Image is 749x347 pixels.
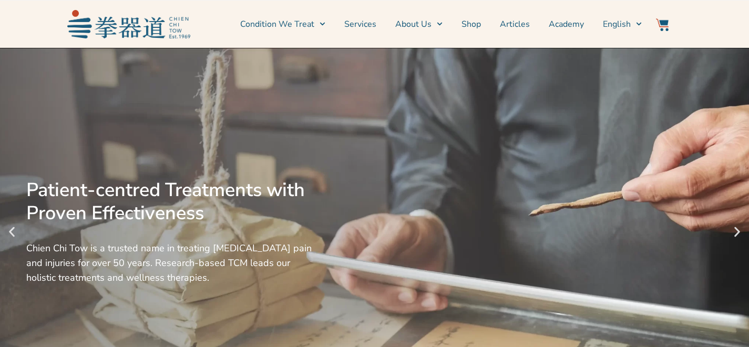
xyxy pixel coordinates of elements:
img: Website Icon-03 [656,18,669,31]
a: Services [344,11,376,37]
a: Condition We Treat [240,11,325,37]
div: Patient-centred Treatments with Proven Effectiveness [26,179,312,225]
a: Shop [461,11,481,37]
a: About Us [395,11,443,37]
a: Articles [500,11,530,37]
div: Next slide [731,226,744,239]
a: Switch to English [603,11,642,37]
nav: Menu [196,11,642,37]
div: Previous slide [5,226,18,239]
span: English [603,18,631,30]
div: Chien Chi Tow is a trusted name in treating [MEDICAL_DATA] pain and injuries for over 50 years. R... [26,241,312,285]
a: Academy [549,11,584,37]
